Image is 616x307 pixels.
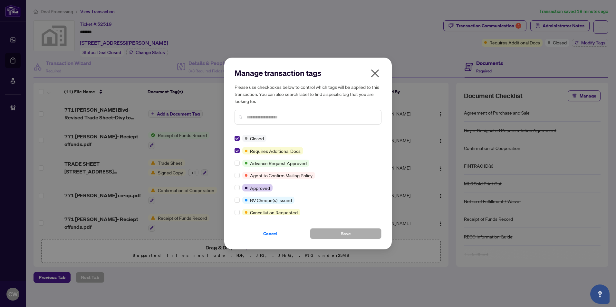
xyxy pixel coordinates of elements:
span: Closed [250,135,264,142]
span: Advance Request Approved [250,160,307,167]
button: Save [310,228,381,239]
span: BV Cheque(s) Issued [250,197,292,204]
button: Open asap [590,284,610,304]
span: Requires Additional Docs [250,147,301,154]
span: Cancellation Requested [250,209,298,216]
h2: Manage transaction tags [235,68,381,78]
span: close [370,68,380,79]
button: Cancel [235,228,306,239]
span: Agent to Confirm Mailing Policy [250,172,313,179]
h5: Please use checkboxes below to control which tags will be applied to this transaction. You can al... [235,83,381,105]
span: Approved [250,184,270,191]
span: Cancel [263,228,277,239]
